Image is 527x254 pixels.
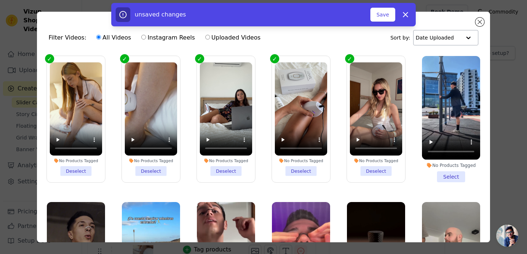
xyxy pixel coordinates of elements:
[422,163,480,168] div: No Products Tagged
[370,8,395,22] button: Save
[135,11,186,18] span: unsaved changes
[200,158,252,163] div: No Products Tagged
[125,158,177,163] div: No Products Tagged
[141,33,195,42] label: Instagram Reels
[275,158,327,163] div: No Products Tagged
[50,158,102,163] div: No Products Tagged
[49,29,265,46] div: Filter Videos:
[496,225,518,247] div: Chat abierto
[96,33,131,42] label: All Videos
[390,30,479,45] div: Sort by:
[350,158,402,163] div: No Products Tagged
[205,33,261,42] label: Uploaded Videos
